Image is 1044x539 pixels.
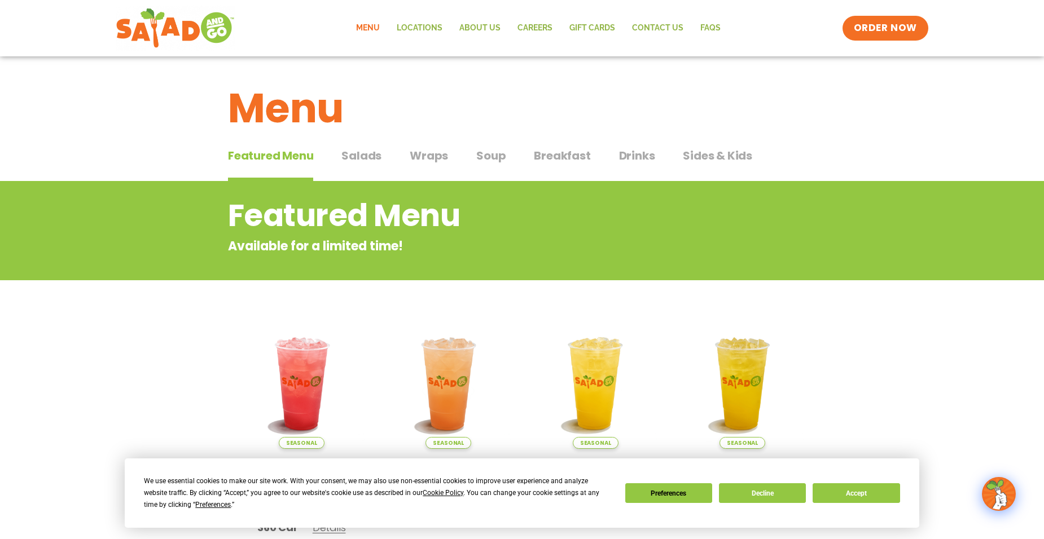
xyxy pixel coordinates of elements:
a: GIFT CARDS [561,15,624,41]
span: Seasonal [426,437,471,449]
span: Wraps [410,147,448,164]
span: Drinks [619,147,655,164]
button: Accept [813,483,900,503]
nav: Menu [348,15,729,41]
a: Locations [388,15,451,41]
a: Contact Us [624,15,692,41]
span: Breakfast [534,147,590,164]
h2: Mango Grove Lemonade [678,457,808,497]
span: Preferences [195,501,231,509]
span: Salads [341,147,381,164]
h2: Blackberry [PERSON_NAME] Lemonade [236,457,367,516]
span: Seasonal [279,437,324,449]
a: FAQs [692,15,729,41]
h1: Menu [228,78,816,139]
a: Menu [348,15,388,41]
img: new-SAG-logo-768×292 [116,6,235,51]
span: Sides & Kids [683,147,752,164]
span: Details [313,520,346,534]
h2: Summer Stone Fruit Lemonade [384,457,514,497]
p: Available for a limited time! [228,237,725,255]
a: About Us [451,15,509,41]
a: Careers [509,15,561,41]
span: Featured Menu [228,147,313,164]
div: We use essential cookies to make our site work. With your consent, we may also use non-essential ... [144,475,611,511]
img: wpChatIcon [983,478,1015,510]
span: Seasonal [720,437,765,449]
span: Seasonal [573,437,618,449]
div: Tabbed content [228,143,816,182]
button: Preferences [625,483,712,503]
h2: Sunkissed [PERSON_NAME] [530,457,661,497]
button: Decline [719,483,806,503]
img: Product photo for Summer Stone Fruit Lemonade [384,319,514,449]
span: Cookie Policy [423,489,463,497]
span: ORDER NOW [854,21,917,35]
img: Product photo for Mango Grove Lemonade [678,319,808,449]
img: Product photo for Blackberry Bramble Lemonade [236,319,367,449]
h2: Featured Menu [228,193,725,238]
a: ORDER NOW [843,16,928,41]
div: Cookie Consent Prompt [125,458,919,528]
img: Product photo for Sunkissed Yuzu Lemonade [530,319,661,449]
span: Soup [476,147,506,164]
